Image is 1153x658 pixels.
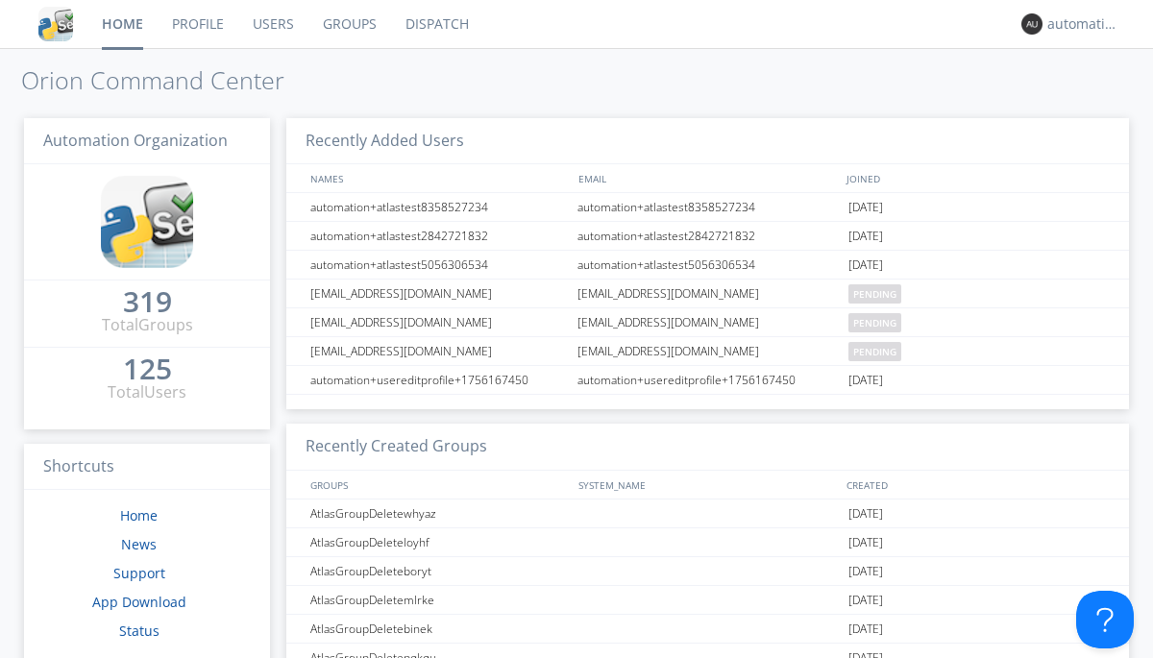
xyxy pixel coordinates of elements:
[842,164,1111,192] div: JOINED
[848,342,901,361] span: pending
[306,557,572,585] div: AtlasGroupDeleteboryt
[306,528,572,556] div: AtlasGroupDeleteloyhf
[306,193,572,221] div: automation+atlastest8358527234
[306,280,572,307] div: [EMAIL_ADDRESS][DOMAIN_NAME]
[101,176,193,268] img: cddb5a64eb264b2086981ab96f4c1ba7
[848,284,901,304] span: pending
[574,164,842,192] div: EMAIL
[286,118,1129,165] h3: Recently Added Users
[848,193,883,222] span: [DATE]
[43,130,228,151] span: Automation Organization
[306,366,572,394] div: automation+usereditprofile+1756167450
[121,535,157,553] a: News
[123,292,172,311] div: 319
[573,337,844,365] div: [EMAIL_ADDRESS][DOMAIN_NAME]
[306,337,572,365] div: [EMAIL_ADDRESS][DOMAIN_NAME]
[102,314,193,336] div: Total Groups
[573,251,844,279] div: automation+atlastest5056306534
[286,366,1129,395] a: automation+usereditprofile+1756167450automation+usereditprofile+1756167450[DATE]
[286,586,1129,615] a: AtlasGroupDeletemlrke[DATE]
[848,366,883,395] span: [DATE]
[573,222,844,250] div: automation+atlastest2842721832
[119,621,159,640] a: Status
[286,308,1129,337] a: [EMAIL_ADDRESS][DOMAIN_NAME][EMAIL_ADDRESS][DOMAIN_NAME]pending
[848,313,901,332] span: pending
[848,557,883,586] span: [DATE]
[848,500,883,528] span: [DATE]
[848,251,883,280] span: [DATE]
[842,471,1111,499] div: CREATED
[306,500,572,527] div: AtlasGroupDeletewhyaz
[286,500,1129,528] a: AtlasGroupDeletewhyaz[DATE]
[306,251,572,279] div: automation+atlastest5056306534
[286,280,1129,308] a: [EMAIL_ADDRESS][DOMAIN_NAME][EMAIL_ADDRESS][DOMAIN_NAME]pending
[306,615,572,643] div: AtlasGroupDeletebinek
[120,506,158,524] a: Home
[286,251,1129,280] a: automation+atlastest5056306534automation+atlastest5056306534[DATE]
[38,7,73,41] img: cddb5a64eb264b2086981ab96f4c1ba7
[286,557,1129,586] a: AtlasGroupDeleteboryt[DATE]
[286,193,1129,222] a: automation+atlastest8358527234automation+atlastest8358527234[DATE]
[286,337,1129,366] a: [EMAIL_ADDRESS][DOMAIN_NAME][EMAIL_ADDRESS][DOMAIN_NAME]pending
[286,222,1129,251] a: automation+atlastest2842721832automation+atlastest2842721832[DATE]
[848,528,883,557] span: [DATE]
[123,359,172,381] a: 125
[1047,14,1119,34] div: automation+atlas0015
[848,222,883,251] span: [DATE]
[113,564,165,582] a: Support
[573,308,844,336] div: [EMAIL_ADDRESS][DOMAIN_NAME]
[573,366,844,394] div: automation+usereditprofile+1756167450
[286,424,1129,471] h3: Recently Created Groups
[108,381,186,403] div: Total Users
[848,586,883,615] span: [DATE]
[286,528,1129,557] a: AtlasGroupDeleteloyhf[DATE]
[306,471,569,499] div: GROUPS
[306,586,572,614] div: AtlasGroupDeletemlrke
[286,615,1129,644] a: AtlasGroupDeletebinek[DATE]
[573,280,844,307] div: [EMAIL_ADDRESS][DOMAIN_NAME]
[306,222,572,250] div: automation+atlastest2842721832
[574,471,842,499] div: SYSTEM_NAME
[1021,13,1043,35] img: 373638.png
[306,164,569,192] div: NAMES
[1076,591,1134,648] iframe: Toggle Customer Support
[24,444,270,491] h3: Shortcuts
[92,593,186,611] a: App Download
[123,292,172,314] a: 319
[306,308,572,336] div: [EMAIL_ADDRESS][DOMAIN_NAME]
[123,359,172,378] div: 125
[573,193,844,221] div: automation+atlastest8358527234
[848,615,883,644] span: [DATE]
